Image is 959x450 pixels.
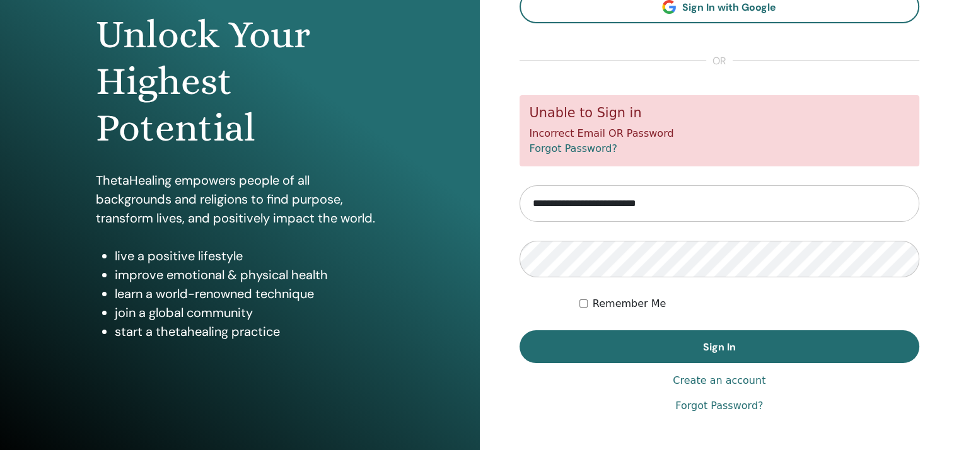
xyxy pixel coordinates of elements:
li: live a positive lifestyle [115,246,384,265]
a: Forgot Password? [530,142,617,154]
h5: Unable to Sign in [530,105,910,121]
li: join a global community [115,303,384,322]
span: Sign In [703,340,736,354]
div: Incorrect Email OR Password [520,95,920,166]
li: improve emotional & physical health [115,265,384,284]
div: Keep me authenticated indefinitely or until I manually logout [579,296,919,311]
li: start a thetahealing practice [115,322,384,341]
h1: Unlock Your Highest Potential [96,11,384,152]
button: Sign In [520,330,920,363]
li: learn a world-renowned technique [115,284,384,303]
label: Remember Me [593,296,666,311]
span: Sign In with Google [682,1,776,14]
span: or [706,54,733,69]
a: Create an account [673,373,765,388]
p: ThetaHealing empowers people of all backgrounds and religions to find purpose, transform lives, a... [96,171,384,228]
a: Forgot Password? [675,398,763,413]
